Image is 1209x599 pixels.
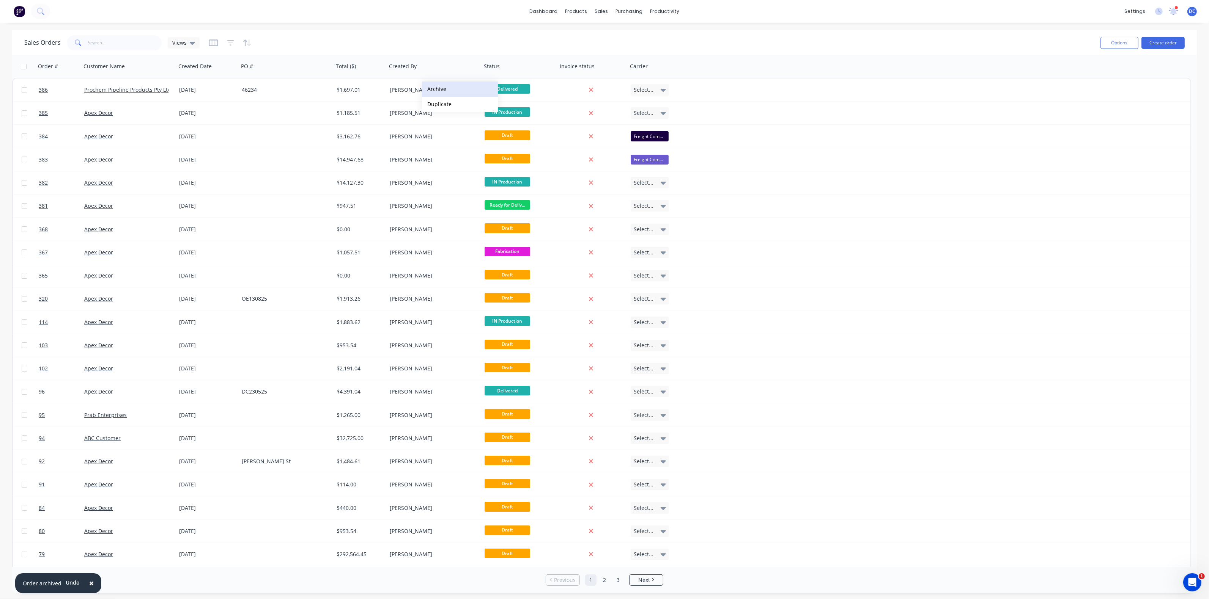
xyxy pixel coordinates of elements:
span: Draft [485,456,530,465]
a: Apex Decor [84,295,113,302]
a: Apex Decor [84,458,113,465]
div: [PERSON_NAME] [390,388,474,395]
span: 95 [39,411,45,419]
div: [PERSON_NAME] [390,272,474,279]
span: Select... [634,226,653,233]
span: Draft [485,270,530,279]
div: [PERSON_NAME] [390,434,474,442]
span: Select... [634,365,653,372]
div: $440.00 [337,504,381,512]
div: $1,697.01 [337,86,381,94]
div: $0.00 [337,226,381,233]
div: $1,057.51 [337,249,381,256]
div: [DATE] [179,295,236,303]
span: 114 [39,318,48,326]
div: Order archived [23,579,61,587]
span: Select... [634,272,653,279]
span: Select... [634,527,653,535]
div: [PERSON_NAME] [390,226,474,233]
div: $3,162.76 [337,133,381,140]
a: 103 [39,334,84,357]
span: Select... [634,249,653,256]
div: PO # [241,63,253,70]
a: 320 [39,287,84,310]
a: 96 [39,380,84,403]
span: Draft [485,479,530,488]
div: purchasing [612,6,647,17]
a: 367 [39,241,84,264]
a: Apex Decor [84,388,113,395]
span: Fabrication [485,247,530,256]
a: Prochem Pipeline Products Pty Ltd [84,86,171,93]
div: [PERSON_NAME] [390,411,474,419]
span: 367 [39,249,48,256]
div: [DATE] [179,527,236,535]
div: Customer Name [83,63,125,70]
span: IN Production [485,316,530,326]
div: [DATE] [179,550,236,558]
div: $32,725.00 [337,434,381,442]
span: Draft [485,502,530,511]
span: 365 [39,272,48,279]
div: settings [1121,6,1149,17]
div: [DATE] [179,434,236,442]
span: Draft [485,409,530,419]
a: 79 [39,543,84,566]
div: [PERSON_NAME] [390,156,474,163]
div: [DATE] [179,342,236,349]
a: Apex Decor [84,318,113,326]
div: [DATE] [179,365,236,372]
span: Draft [485,340,530,349]
span: 103 [39,342,48,349]
span: Select... [634,434,653,442]
span: 80 [39,527,45,535]
input: Search... [88,35,162,50]
div: [DATE] [179,133,236,140]
div: Total ($) [336,63,356,70]
span: Select... [634,342,653,349]
a: 114 [39,311,84,334]
div: productivity [647,6,683,17]
div: [DATE] [179,272,236,279]
a: Apex Decor [84,342,113,349]
a: Apex Decor [84,109,113,116]
span: Views [172,39,187,47]
iframe: Intercom live chat [1183,573,1201,591]
div: [DATE] [179,411,236,419]
span: 386 [39,86,48,94]
div: [PERSON_NAME] [390,550,474,558]
span: Select... [634,109,653,117]
div: [DATE] [179,458,236,465]
div: $953.54 [337,527,381,535]
span: × [89,578,94,588]
div: [PERSON_NAME] [390,527,474,535]
span: 91 [39,481,45,488]
div: [PERSON_NAME] [390,202,474,210]
div: $1,265.00 [337,411,381,419]
div: [DATE] [179,388,236,395]
span: Select... [634,295,653,303]
div: [PERSON_NAME] [390,342,474,349]
span: Delivered [485,386,530,395]
span: Delivered [485,84,530,94]
span: 92 [39,458,45,465]
ul: Pagination [543,574,666,586]
span: Select... [634,179,653,187]
span: 84 [39,504,45,512]
div: $4,391.04 [337,388,381,395]
div: products [562,6,591,17]
a: 84 [39,497,84,519]
a: 71 [39,566,84,589]
div: Freight Company 2 [631,155,669,165]
a: Apex Decor [84,156,113,163]
a: Apex Decor [84,527,113,535]
div: Freight Company 1 [631,131,669,141]
div: $1,913.26 [337,295,381,303]
a: Prab Enterprises [84,411,127,419]
span: IN Production [485,177,530,187]
div: $2,191.04 [337,365,381,372]
a: 368 [39,218,84,241]
span: Select... [634,504,653,512]
span: 102 [39,365,48,372]
div: [PERSON_NAME] [390,249,474,256]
